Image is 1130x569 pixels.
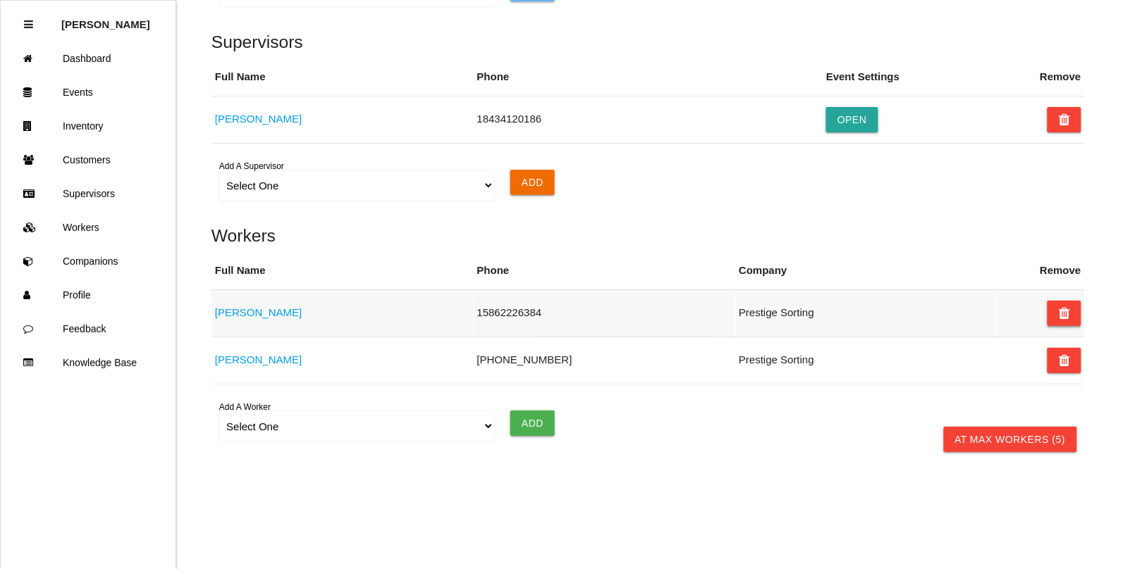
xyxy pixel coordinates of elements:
[215,306,302,318] a: [PERSON_NAME]
[474,96,823,143] td: 18434120186
[61,8,150,30] p: Rosie Blandino
[1,244,176,278] a: Companions
[1,211,176,244] a: Workers
[211,32,1085,51] h5: Supervisors
[1,42,176,75] a: Dashboard
[735,337,997,384] td: Prestige Sorting
[1,75,176,109] a: Events
[24,8,33,42] div: Close
[735,289,997,337] td: Prestige Sorting
[1037,58,1085,96] th: Remove
[826,107,878,132] button: Open
[1,143,176,177] a: Customers
[823,58,986,96] th: Event Settings
[219,160,284,173] label: Add A Supervisor
[474,58,823,96] th: Phone
[474,252,736,289] th: Phone
[735,252,997,289] th: Company
[1,312,176,346] a: Feedback
[1,278,176,312] a: Profile
[510,411,555,436] input: Add
[1037,252,1085,289] th: Remove
[215,113,302,125] a: [PERSON_NAME]
[474,289,736,337] td: 15862226384
[1,346,176,380] a: Knowledge Base
[944,427,1077,452] a: At Max Workers (5)
[1,177,176,211] a: Supervisors
[219,401,271,413] label: Add A Worker
[211,226,1085,245] h5: Workers
[211,58,474,96] th: Full Name
[474,337,736,384] td: [PHONE_NUMBER]
[215,354,302,365] a: [PERSON_NAME]
[1,109,176,143] a: Inventory
[211,252,474,289] th: Full Name
[510,170,555,195] input: Add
